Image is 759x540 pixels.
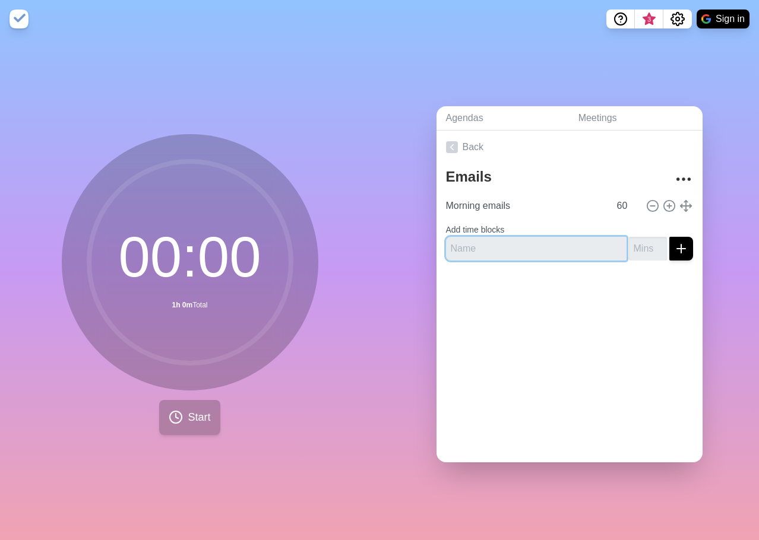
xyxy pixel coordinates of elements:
[569,106,703,131] a: Meetings
[612,194,641,218] input: Mins
[188,409,210,425] span: Start
[672,167,695,191] button: More
[701,14,711,24] img: google logo
[159,400,220,435] button: Start
[644,15,654,24] span: 3
[437,131,703,164] a: Back
[606,9,635,28] button: Help
[10,9,29,28] img: timeblocks logo
[441,194,610,218] input: Name
[629,237,667,261] input: Mins
[446,237,627,261] input: Name
[437,106,569,131] a: Agendas
[635,9,663,28] button: What’s new
[446,225,505,234] label: Add time blocks
[697,9,749,28] button: Sign in
[663,9,692,28] button: Settings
